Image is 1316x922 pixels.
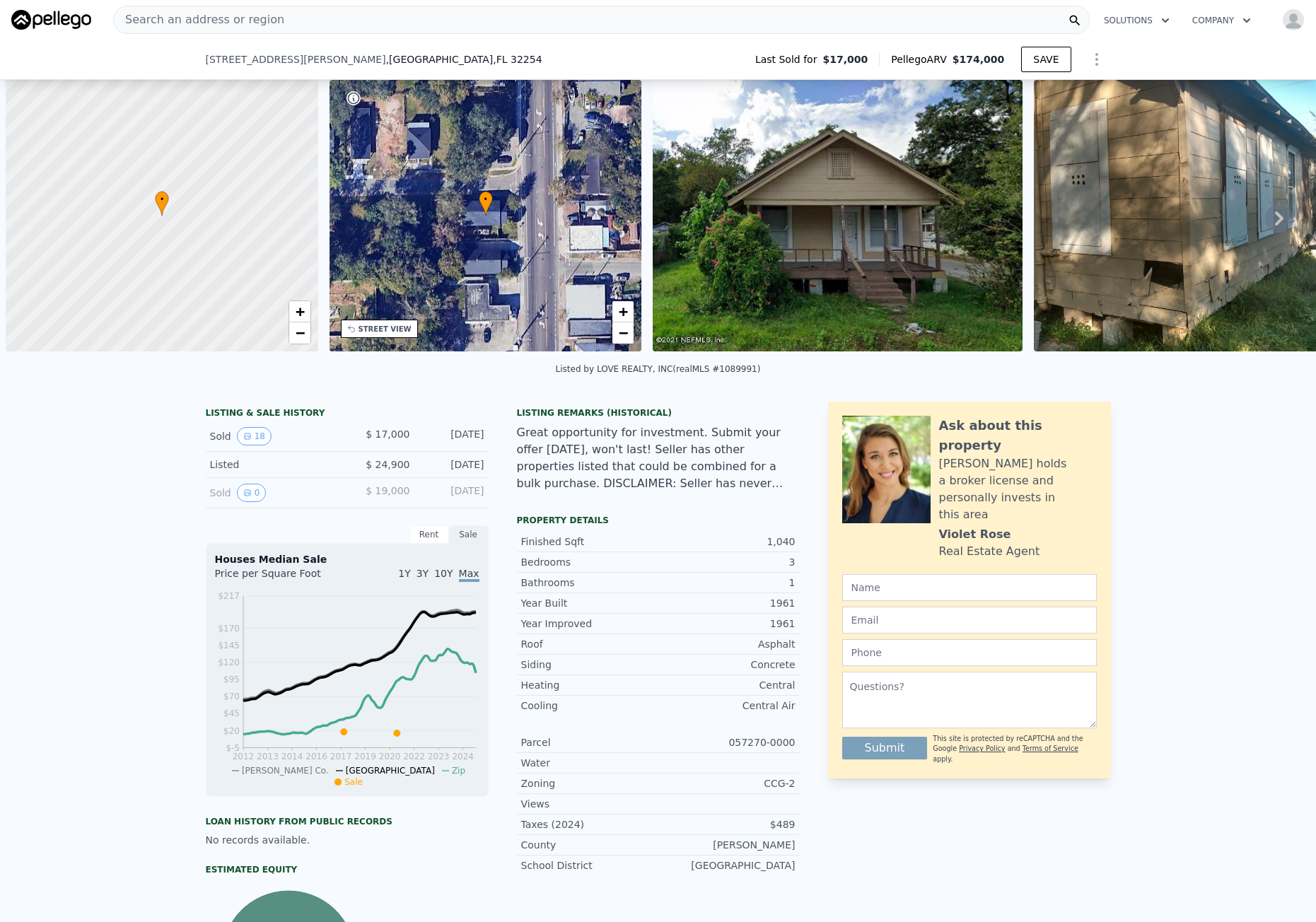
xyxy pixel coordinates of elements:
tspan: $145 [218,641,240,650]
div: Cooling [521,699,658,713]
div: Parcel [521,735,658,749]
div: CCG-2 [658,776,796,790]
div: [DATE] [421,427,484,445]
div: Central [658,678,796,692]
img: Sale: 25251935 Parcel: 34054545 [653,80,1023,351]
div: Zoning [521,776,658,790]
span: [GEOGRAPHIC_DATA] [346,766,435,776]
div: Finished Sqft [521,535,658,549]
button: Company [1181,8,1262,33]
a: Terms of Service [1023,745,1078,752]
div: Price per Square Foot [215,566,347,589]
tspan: $45 [223,708,240,718]
tspan: 2023 [427,752,449,761]
a: Privacy Policy [959,745,1005,752]
span: $ 19,000 [366,485,409,496]
div: Great opportunity for investment. Submit your offer [DATE], won't last! Seller has other properti... [517,424,800,492]
tspan: 2014 [281,752,303,761]
span: [PERSON_NAME] Co. [242,766,329,776]
span: [STREET_ADDRESS][PERSON_NAME] [206,52,386,66]
div: 1,040 [658,535,796,549]
button: View historical data [237,427,272,445]
span: 1Y [398,568,410,579]
div: Property details [517,515,800,526]
div: Bathrooms [521,576,658,590]
span: Sale [344,777,363,787]
div: 057270-0000 [658,735,796,749]
div: LISTING & SALE HISTORY [206,407,489,421]
span: + [295,303,304,320]
div: Year Improved [521,617,658,631]
div: • [155,191,169,216]
img: Pellego [11,10,91,30]
span: , [GEOGRAPHIC_DATA] [386,52,542,66]
div: No records available. [206,833,489,847]
div: $489 [658,817,796,831]
a: Zoom in [289,301,310,322]
span: − [619,324,628,342]
div: [PERSON_NAME] holds a broker license and personally invests in this area [939,455,1097,523]
input: Phone [842,639,1097,666]
span: Zip [452,766,465,776]
div: Listed [210,457,336,472]
tspan: $120 [218,658,240,667]
button: View historical data [237,484,267,502]
div: Heating [521,678,658,692]
div: Water [521,756,658,770]
div: [DATE] [421,484,484,502]
tspan: 2012 [232,752,254,761]
div: Estimated Equity [206,864,489,875]
span: − [295,324,304,342]
span: $ 17,000 [366,428,409,440]
tspan: 2019 [354,752,376,761]
div: Sold [210,427,336,445]
span: Search an address or region [114,11,284,28]
tspan: $170 [218,624,240,634]
span: 10Y [434,568,453,579]
div: Real Estate Agent [939,543,1040,560]
span: Max [459,568,479,582]
tspan: $70 [223,691,240,701]
span: $ 24,900 [366,459,409,470]
div: 1961 [658,596,796,610]
input: Name [842,574,1097,601]
div: Rent [409,525,449,544]
div: 1 [658,576,796,590]
img: avatar [1282,8,1305,31]
span: $174,000 [953,54,1005,65]
tspan: $95 [223,675,240,684]
div: Sale [449,525,489,544]
div: Listed by LOVE REALTY, INC (realMLS #1089991) [556,364,761,374]
div: Views [521,797,658,811]
tspan: 2022 [403,752,425,761]
tspan: $20 [223,726,240,736]
tspan: $-5 [226,743,240,753]
div: • [479,191,493,216]
span: , FL 32254 [493,54,542,65]
span: Last Sold for [755,52,823,66]
button: SAVE [1021,47,1071,72]
div: Taxes (2024) [521,817,658,831]
div: Roof [521,637,658,651]
span: • [479,193,493,206]
a: Zoom in [612,301,634,322]
input: Email [842,607,1097,634]
a: Zoom out [612,322,634,344]
div: Houses Median Sale [215,552,479,566]
div: County [521,838,658,852]
div: [PERSON_NAME] [658,838,796,852]
span: • [155,193,169,206]
div: Ask about this property [939,416,1097,455]
div: Concrete [658,658,796,672]
span: $17,000 [822,52,868,66]
tspan: 2016 [305,752,327,761]
div: Siding [521,658,658,672]
div: 1961 [658,617,796,631]
div: Loan history from public records [206,816,489,827]
div: [GEOGRAPHIC_DATA] [658,858,796,873]
button: Submit [842,737,928,759]
span: Pellego ARV [891,52,953,66]
button: Show Options [1083,45,1111,74]
div: STREET VIEW [359,324,412,334]
div: Central Air [658,699,796,713]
